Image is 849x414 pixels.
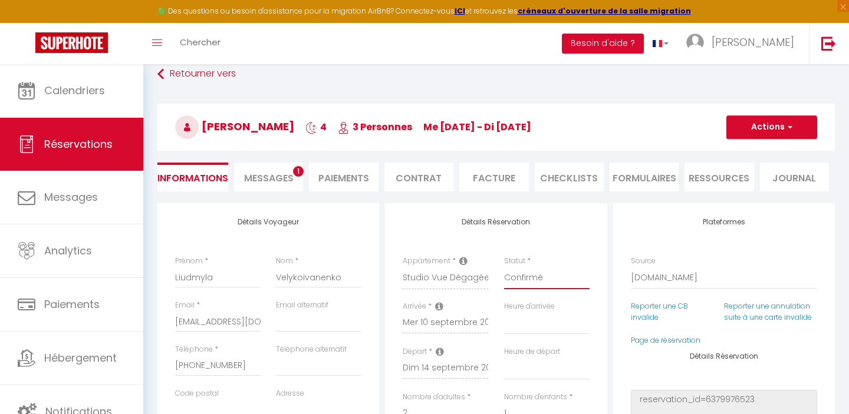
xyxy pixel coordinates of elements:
[180,36,221,48] span: Chercher
[403,218,589,226] h4: Détails Réservation
[175,256,203,267] label: Prénom
[276,388,304,399] label: Adresse
[535,163,604,191] li: CHECKLISTS
[631,256,656,267] label: Source
[504,301,555,312] label: Heure d'arrivée
[157,163,228,191] li: Informations
[686,34,704,51] img: ...
[276,344,347,355] label: Téléphone alternatif
[726,115,817,139] button: Actions
[403,346,427,357] label: Départ
[44,83,105,98] span: Calendriers
[712,35,794,49] span: [PERSON_NAME]
[403,301,426,312] label: Arrivée
[44,297,100,312] span: Paiements
[423,120,531,134] span: me [DATE] - di [DATE]
[403,392,465,403] label: Nombre d'adultes
[175,119,294,134] span: [PERSON_NAME]
[338,120,412,134] span: 3 Personnes
[35,32,108,53] img: Super Booking
[455,6,465,16] a: ICI
[403,256,450,267] label: Appartement
[677,23,809,64] a: ... [PERSON_NAME]
[44,190,98,204] span: Messages
[44,137,113,151] span: Réservations
[631,335,700,345] a: Page de réservation
[685,163,753,191] li: Ressources
[459,163,528,191] li: Facture
[562,34,644,54] button: Besoin d'aide ?
[276,256,293,267] label: Nom
[760,163,829,191] li: Journal
[244,171,294,185] span: Messages
[631,301,688,322] a: Reporter une CB invalide
[724,301,812,322] a: Reporter une annulation suite à une carte invalide
[631,352,817,360] h4: Détails Réservation
[175,218,361,226] h4: Détails Voyageur
[171,23,229,64] a: Chercher
[44,350,117,365] span: Hébergement
[504,256,525,267] label: Statut
[504,346,560,357] label: Heure de départ
[504,392,567,403] label: Nombre d'enfants
[293,166,304,177] span: 1
[518,6,691,16] a: créneaux d'ouverture de la salle migration
[157,64,835,85] a: Retourner vers
[610,163,679,191] li: FORMULAIRES
[384,163,453,191] li: Contrat
[175,344,213,355] label: Téléphone
[175,388,219,399] label: Code postal
[175,300,195,311] label: Email
[44,243,92,258] span: Analytics
[631,218,817,226] h4: Plateformes
[821,36,836,51] img: logout
[309,163,378,191] li: Paiements
[276,300,328,311] label: Email alternatif
[9,5,45,40] button: Ouvrir le widget de chat LiveChat
[305,120,327,134] span: 4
